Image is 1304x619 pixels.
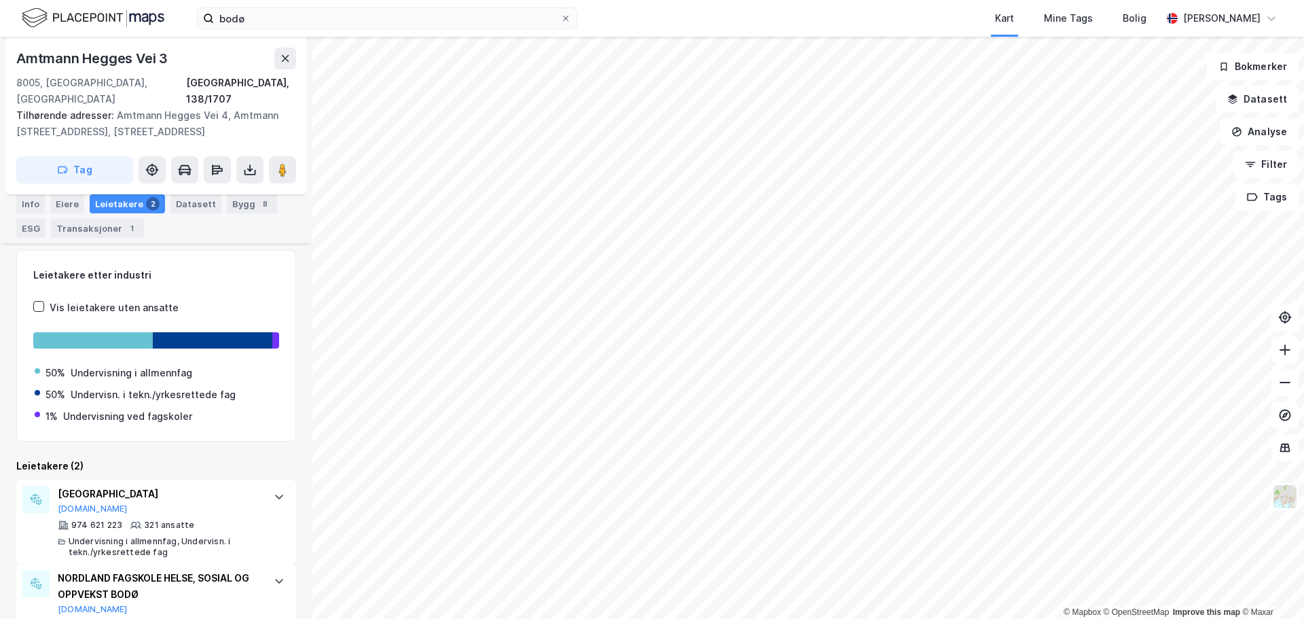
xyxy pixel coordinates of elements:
button: Bokmerker [1207,53,1299,80]
div: Transaksjoner [51,219,144,238]
div: Undervisning i allmennfag [71,365,192,381]
div: Vis leietakere uten ansatte [50,300,179,316]
div: 8005, [GEOGRAPHIC_DATA], [GEOGRAPHIC_DATA] [16,75,186,107]
div: [PERSON_NAME] [1183,10,1261,26]
div: Kontrollprogram for chat [1236,554,1304,619]
button: Filter [1233,151,1299,178]
a: Improve this map [1173,607,1240,617]
button: Tags [1235,183,1299,211]
div: Kart [995,10,1014,26]
div: Eiere [50,194,84,213]
div: Mine Tags [1044,10,1093,26]
div: Amtmann Hegges Vei 4, Amtmann [STREET_ADDRESS], [STREET_ADDRESS] [16,107,285,140]
div: Undervisning i allmennfag, Undervisn. i tekn./yrkesrettede fag [69,536,260,558]
div: 8 [258,197,272,211]
div: Bolig [1123,10,1146,26]
div: ESG [16,219,46,238]
div: Amtmann Hegges Vei 3 [16,48,170,69]
div: 50% [46,365,65,381]
img: logo.f888ab2527a4732fd821a326f86c7f29.svg [22,6,164,30]
div: 2 [146,197,160,211]
div: NORDLAND FAGSKOLE HELSE, SOSIAL OG OPPVEKST BODØ [58,570,260,603]
div: Undervisning ved fagskoler [63,408,192,425]
iframe: Chat Widget [1236,554,1304,619]
input: Søk på adresse, matrikkel, gårdeiere, leietakere eller personer [214,8,560,29]
div: Leietakere etter industri [33,267,279,283]
div: Undervisn. i tekn./yrkesrettede fag [71,387,236,403]
img: Z [1272,484,1298,510]
span: Tilhørende adresser: [16,109,117,121]
div: Bygg [227,194,277,213]
button: Datasett [1216,86,1299,113]
div: Datasett [170,194,221,213]
button: Tag [16,156,133,183]
button: Analyse [1220,118,1299,145]
div: 50% [46,387,65,403]
a: OpenStreetMap [1104,607,1170,617]
div: 1 [125,222,139,235]
button: [DOMAIN_NAME] [58,503,128,514]
div: 321 ansatte [144,520,194,531]
a: Mapbox [1064,607,1101,617]
div: 974 621 223 [71,520,122,531]
div: [GEOGRAPHIC_DATA], 138/1707 [186,75,296,107]
button: [DOMAIN_NAME] [58,604,128,615]
div: 1% [46,408,58,425]
div: [GEOGRAPHIC_DATA] [58,486,260,502]
div: Leietakere (2) [16,458,296,474]
div: Leietakere [90,194,165,213]
div: Info [16,194,45,213]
